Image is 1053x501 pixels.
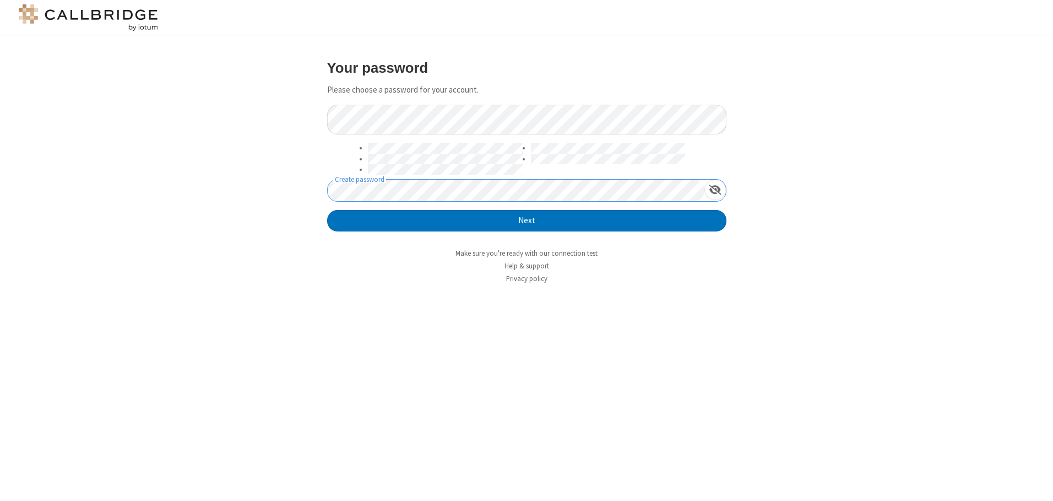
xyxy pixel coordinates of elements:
img: logo@2x.png [17,4,160,31]
a: Privacy policy [506,274,547,283]
h3: Your password [327,60,726,76]
p: Please choose a password for your account. [327,84,726,96]
a: Help & support [504,261,549,271]
input: Create password [328,180,704,201]
button: Next [327,210,726,232]
div: Show password [704,180,726,200]
a: Make sure you're ready with our connection test [455,249,598,258]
